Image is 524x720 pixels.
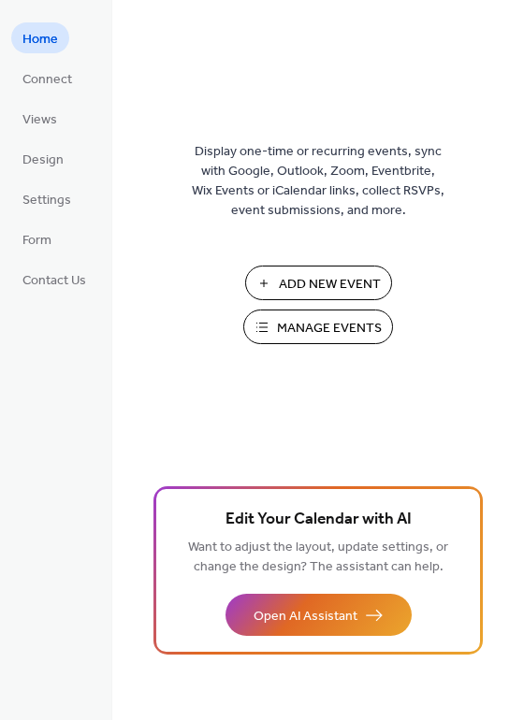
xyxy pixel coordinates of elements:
span: Settings [22,191,71,210]
span: Open AI Assistant [254,607,357,626]
span: Display one-time or recurring events, sync with Google, Outlook, Zoom, Eventbrite, Wix Events or ... [192,142,444,221]
button: Add New Event [245,266,392,300]
span: Design [22,151,64,170]
span: Add New Event [279,275,381,295]
span: Home [22,30,58,50]
a: Settings [11,183,82,214]
span: Manage Events [277,319,382,338]
a: Contact Us [11,264,97,295]
button: Open AI Assistant [226,594,412,636]
span: Connect [22,70,72,90]
span: Contact Us [22,271,86,291]
a: Design [11,143,75,174]
a: Views [11,103,68,134]
a: Connect [11,63,83,94]
span: Want to adjust the layout, update settings, or change the design? The assistant can help. [188,535,448,580]
a: Form [11,223,63,254]
span: Edit Your Calendar with AI [226,507,412,533]
span: Views [22,110,57,130]
span: Form [22,231,51,251]
button: Manage Events [243,310,393,344]
a: Home [11,22,69,53]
